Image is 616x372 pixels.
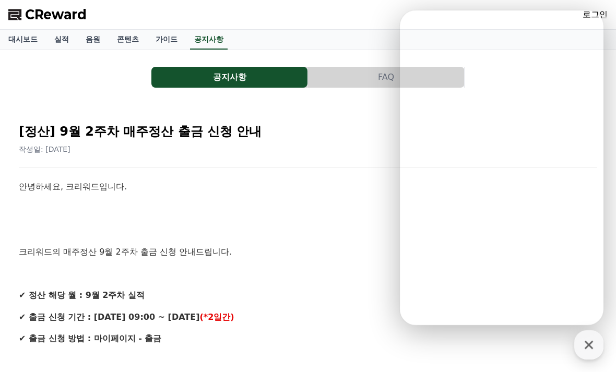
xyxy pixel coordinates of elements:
a: 로그인 [583,8,608,21]
iframe: Channel chat [400,10,603,325]
a: 음원 [77,30,109,50]
strong: (*2일간) [199,312,234,322]
strong: ✔ 정산 해당 월 : 9월 2주차 실적 [19,290,145,300]
a: 콘텐츠 [109,30,147,50]
a: 공지사항 [190,30,228,50]
a: 가이드 [147,30,186,50]
a: FAQ [308,67,465,88]
strong: ✔ 출금 신청 방법 : 마이페이지 - 출금 [19,333,161,343]
button: FAQ [308,67,464,88]
h2: [정산] 9월 2주차 매주정산 출금 신청 안내 [19,123,597,140]
button: 공지사항 [151,67,307,88]
a: CReward [8,6,87,23]
span: 작성일: [DATE] [19,145,70,153]
p: 크리워드의 매주정산 9월 2주차 출금 신청 안내드립니다. [19,245,597,259]
span: CReward [25,6,87,23]
a: 실적 [46,30,77,50]
strong: ✔ 출금 신청 기간 : [DATE] 09:00 ~ [DATE] [19,312,199,322]
p: 안녕하세요, 크리워드입니다. [19,180,597,194]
